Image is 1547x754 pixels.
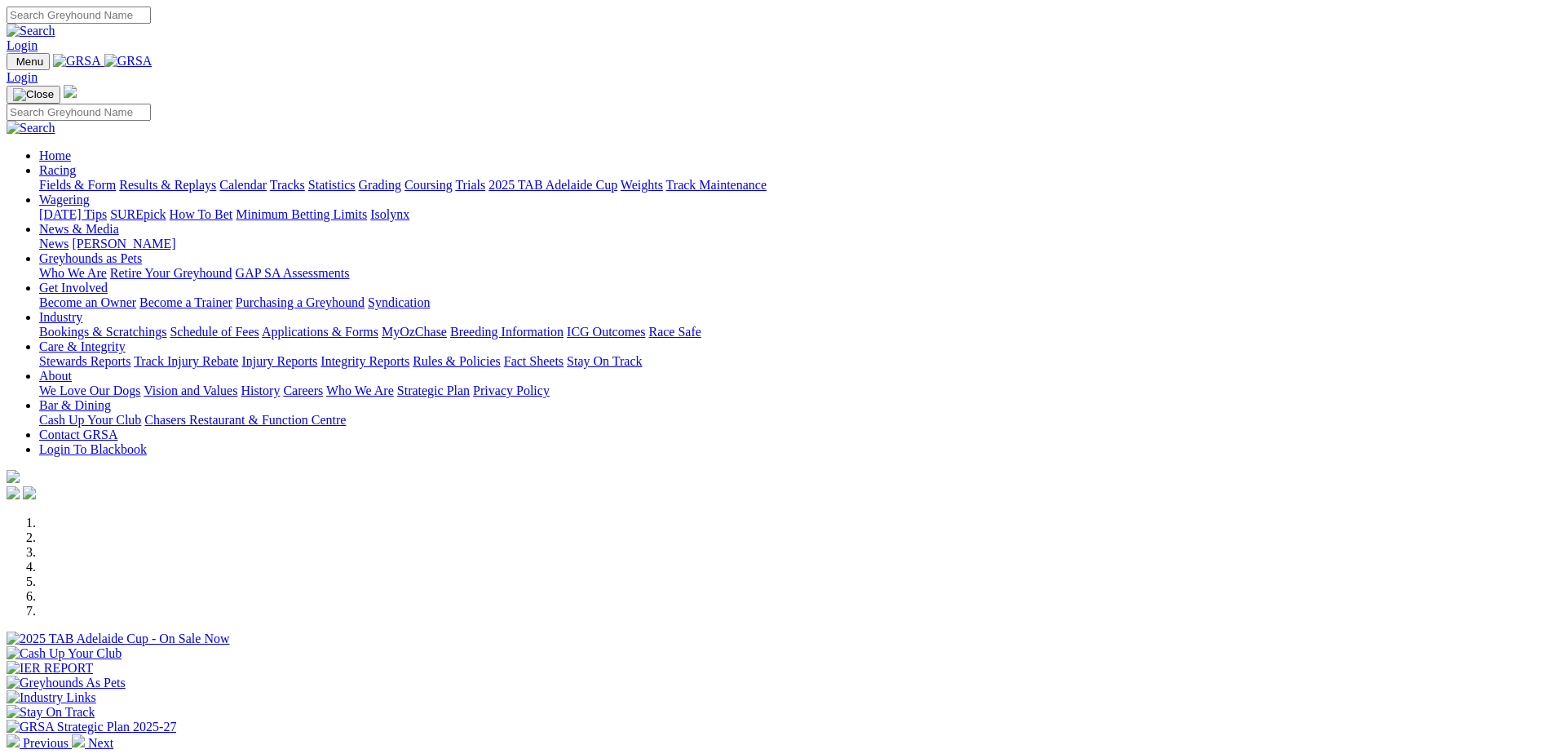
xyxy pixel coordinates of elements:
div: News & Media [39,237,1540,251]
a: Tracks [270,178,305,192]
a: Coursing [404,178,453,192]
a: About [39,369,72,383]
a: Become an Owner [39,295,136,309]
a: Trials [455,178,485,192]
a: Home [39,149,71,162]
img: logo-grsa-white.png [64,85,77,98]
div: Get Involved [39,295,1540,310]
a: Injury Reports [241,354,317,368]
a: Login [7,38,38,52]
img: Greyhounds As Pets [7,676,126,690]
a: Bookings & Scratchings [39,325,166,339]
div: Wagering [39,207,1540,222]
a: GAP SA Assessments [236,266,350,280]
a: Applications & Forms [262,325,378,339]
a: Grading [359,178,401,192]
div: Bar & Dining [39,413,1540,428]
a: Stewards Reports [39,354,130,368]
a: Stay On Track [567,354,642,368]
button: Toggle navigation [7,53,50,70]
a: Race Safe [648,325,701,339]
span: Previous [23,736,69,750]
a: ICG Outcomes [567,325,645,339]
img: Close [13,88,54,101]
a: Strategic Plan [397,384,470,397]
a: SUREpick [110,207,166,221]
a: News & Media [39,222,119,236]
a: Calendar [219,178,267,192]
a: Get Involved [39,281,108,295]
a: Weights [621,178,663,192]
a: Wagering [39,193,90,206]
div: Greyhounds as Pets [39,266,1540,281]
a: Results & Replays [119,178,216,192]
a: Racing [39,163,76,177]
img: Cash Up Your Club [7,646,122,661]
a: Who We Are [326,384,394,397]
img: Stay On Track [7,705,95,720]
a: Login [7,70,38,84]
a: 2025 TAB Adelaide Cup [488,178,617,192]
img: GRSA Strategic Plan 2025-27 [7,720,176,734]
img: GRSA [53,54,101,69]
a: How To Bet [170,207,233,221]
img: chevron-right-pager-white.svg [72,734,85,747]
a: Next [72,736,113,750]
a: Cash Up Your Club [39,413,141,427]
img: logo-grsa-white.png [7,470,20,483]
a: Chasers Restaurant & Function Centre [144,413,346,427]
a: Breeding Information [450,325,564,339]
a: [DATE] Tips [39,207,107,221]
span: Next [88,736,113,750]
span: Menu [16,55,43,68]
a: Greyhounds as Pets [39,251,142,265]
a: Care & Integrity [39,339,126,353]
a: Syndication [368,295,430,309]
a: Bar & Dining [39,398,111,412]
a: Who We Are [39,266,107,280]
a: Become a Trainer [139,295,232,309]
a: Industry [39,310,82,324]
a: Fact Sheets [504,354,564,368]
img: Industry Links [7,690,96,705]
a: Fields & Form [39,178,116,192]
button: Toggle navigation [7,86,60,104]
a: Careers [283,384,323,397]
a: MyOzChase [382,325,447,339]
a: Contact GRSA [39,428,117,441]
input: Search [7,7,151,24]
a: Track Injury Rebate [134,354,238,368]
a: Integrity Reports [320,354,409,368]
a: Track Maintenance [666,178,767,192]
img: GRSA [104,54,152,69]
img: IER REPORT [7,661,93,676]
a: [PERSON_NAME] [72,237,175,251]
img: twitter.svg [23,486,36,499]
a: Login To Blackbook [39,442,147,456]
img: chevron-left-pager-white.svg [7,734,20,747]
a: Statistics [308,178,356,192]
a: Rules & Policies [413,354,501,368]
a: Isolynx [370,207,409,221]
div: About [39,384,1540,398]
a: Schedule of Fees [170,325,259,339]
a: Vision and Values [144,384,237,397]
a: Privacy Policy [473,384,550,397]
img: Search [7,24,55,38]
a: We Love Our Dogs [39,384,140,397]
img: 2025 TAB Adelaide Cup - On Sale Now [7,632,230,646]
div: Industry [39,325,1540,339]
input: Search [7,104,151,121]
a: Retire Your Greyhound [110,266,232,280]
div: Care & Integrity [39,354,1540,369]
a: Purchasing a Greyhound [236,295,365,309]
a: Minimum Betting Limits [236,207,367,221]
a: History [241,384,280,397]
img: facebook.svg [7,486,20,499]
a: News [39,237,69,251]
div: Racing [39,178,1540,193]
img: Search [7,121,55,135]
a: Previous [7,736,72,750]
